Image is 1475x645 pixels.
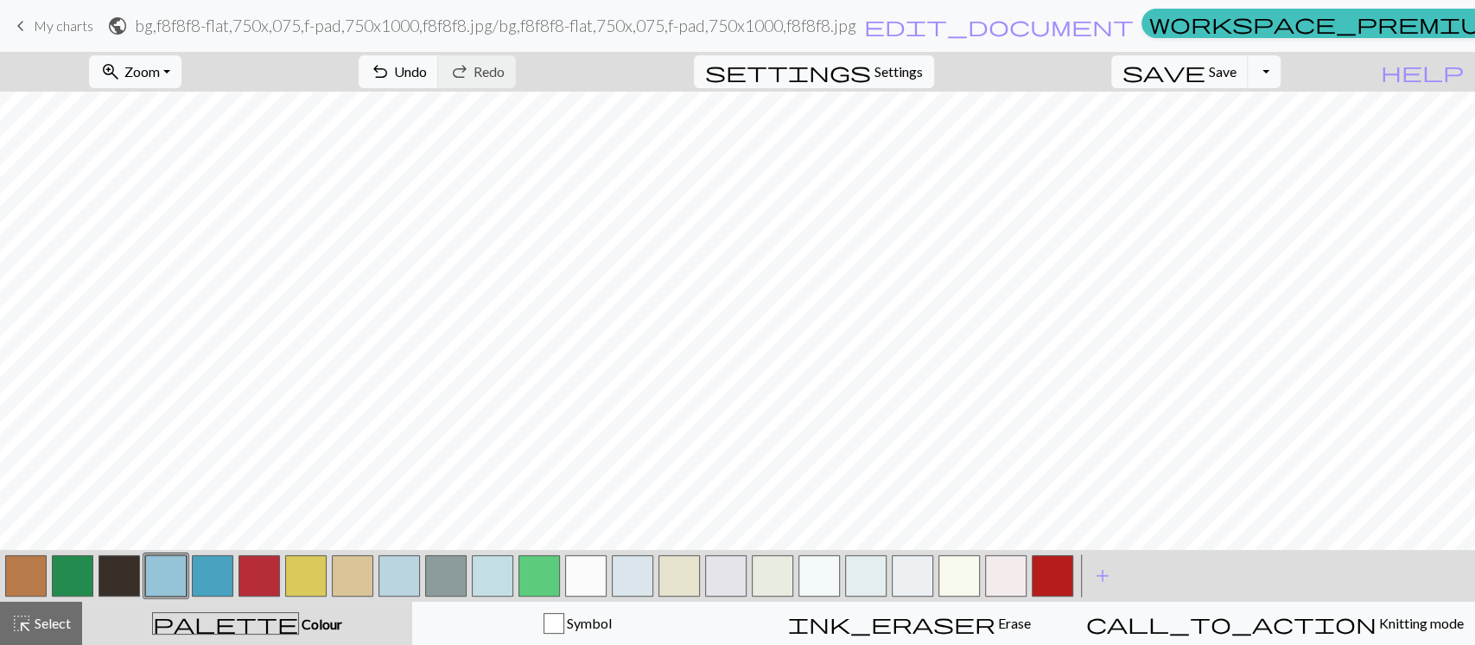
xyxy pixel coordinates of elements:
span: save [1122,60,1205,84]
button: Erase [743,602,1075,645]
span: zoom_in [100,60,121,84]
span: Knitting mode [1376,615,1464,631]
span: Zoom [124,63,160,80]
span: highlight_alt [11,611,32,635]
button: Undo [359,55,439,88]
a: My charts [10,11,93,41]
span: Save [1209,63,1237,80]
span: settings [705,60,871,84]
span: Symbol [564,615,612,631]
span: undo [370,60,391,84]
button: Symbol [412,602,744,645]
button: Zoom [89,55,181,88]
span: Erase [995,615,1031,631]
i: Settings [705,61,871,82]
button: Knitting mode [1075,602,1475,645]
button: Colour [82,602,412,645]
span: palette [153,611,298,635]
span: public [107,14,128,38]
span: help [1381,60,1464,84]
span: Colour [299,616,342,632]
span: Settings [874,61,923,82]
span: call_to_action [1086,611,1376,635]
span: edit_document [864,14,1134,38]
span: My charts [34,17,93,34]
span: ink_eraser [788,611,995,635]
button: SettingsSettings [694,55,934,88]
button: Save [1111,55,1249,88]
h2: bg,f8f8f8-flat,750x,075,f-pad,750x1000,f8f8f8.jpg / bg,f8f8f8-flat,750x,075,f-pad,750x1000,f8f8f8... [135,16,856,35]
span: add [1092,564,1113,588]
span: keyboard_arrow_left [10,14,31,38]
span: Undo [394,63,427,80]
span: Select [32,615,71,631]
